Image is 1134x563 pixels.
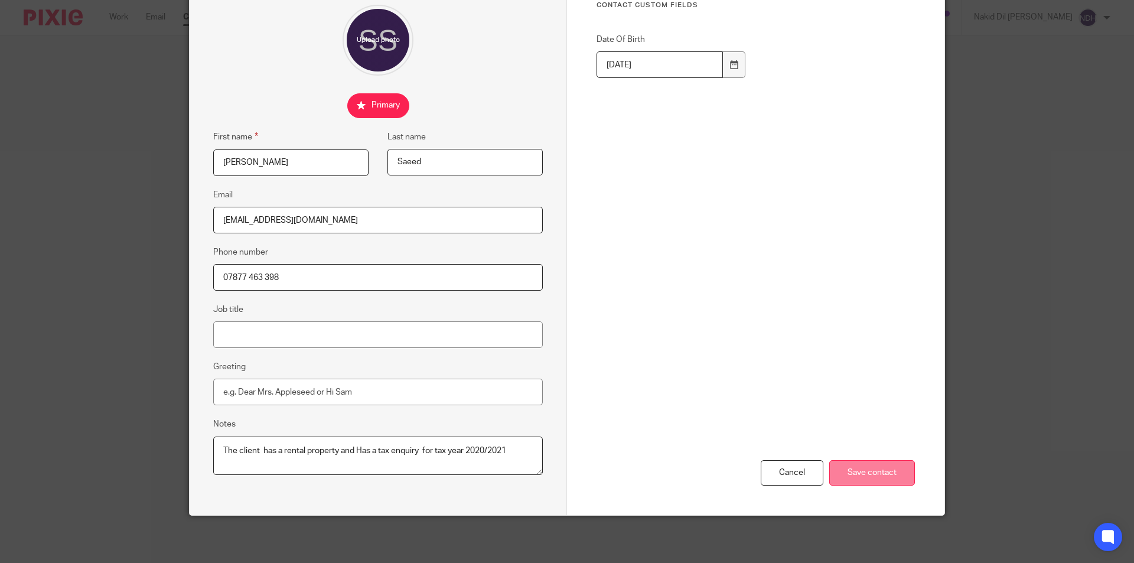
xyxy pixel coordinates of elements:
input: Save contact [829,460,915,486]
label: Job title [213,304,243,315]
input: Use the arrow keys to pick a date [597,51,723,78]
label: Greeting [213,361,246,373]
label: Notes [213,418,236,430]
h3: Contact Custom fields [597,1,915,10]
label: Last name [387,131,426,143]
label: Email [213,189,233,201]
div: Cancel [761,460,823,486]
label: Date Of Birth [597,34,747,45]
label: First name [213,130,258,144]
textarea: The client has a rental property and Has a tax enquiry for tax year 2020/2021 [213,437,543,476]
input: e.g. Dear Mrs. Appleseed or Hi Sam [213,379,543,405]
label: Phone number [213,246,268,258]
